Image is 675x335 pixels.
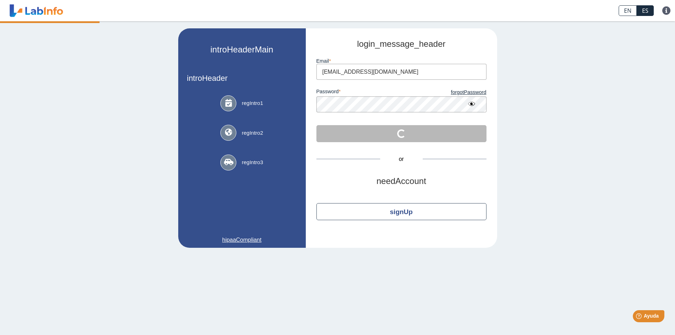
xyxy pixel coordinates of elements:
[401,89,486,96] a: forgotPassword
[242,158,263,167] span: regIntro3
[187,236,297,244] a: hipaaCompliant
[619,5,637,16] a: EN
[242,129,263,137] span: regIntro2
[210,45,273,55] h2: introHeaderMain
[242,99,263,107] span: regIntro1
[187,74,297,83] h3: introHeader
[316,176,486,186] h2: needAccount
[612,307,667,327] iframe: Help widget launcher
[316,203,486,220] button: signUp
[316,39,486,49] h2: login_message_header
[316,89,401,96] label: password
[637,5,654,16] a: ES
[380,155,423,163] span: or
[316,58,486,64] label: email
